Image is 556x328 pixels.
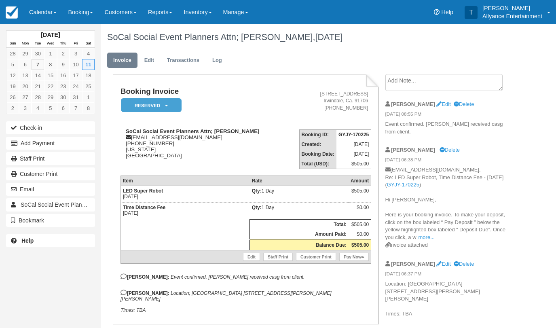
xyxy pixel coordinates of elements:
[299,140,336,149] th: Created:
[243,253,260,261] a: Edit
[6,167,95,180] a: Customer Print
[349,176,371,186] th: Amount
[82,81,95,92] a: 25
[82,59,95,70] a: 11
[6,92,19,103] a: 26
[252,205,262,210] strong: Qty
[57,81,70,92] a: 23
[44,92,57,103] a: 29
[171,274,304,280] em: Event confirmed. [PERSON_NAME] received casg from client.
[44,48,57,59] a: 1
[6,198,95,211] a: SoCal Social Event Planners Attn; [PERSON_NAME]
[19,59,32,70] a: 6
[6,183,95,196] button: Email
[206,53,228,68] a: Log
[250,229,349,240] th: Amount Paid:
[482,12,542,20] p: Allyance Entertainment
[70,39,82,48] th: Fri
[6,121,95,134] button: Check-in
[289,91,368,111] address: [STREET_ADDRESS] Irwindale, Ca. 91706 [PHONE_NUMBER]
[19,92,32,103] a: 27
[385,280,512,318] p: Location; [GEOGRAPHIC_DATA] [STREET_ADDRESS][PERSON_NAME][PERSON_NAME] Times: TBA
[70,48,82,59] a: 3
[21,201,154,208] span: SoCal Social Event Planners Attn; [PERSON_NAME]
[482,4,542,12] p: [PERSON_NAME]
[6,59,19,70] a: 5
[57,39,70,48] th: Thu
[121,87,285,96] h1: Booking Invoice
[82,92,95,103] a: 1
[250,239,349,250] th: Balance Due:
[385,111,512,120] em: [DATE] 08:55 PM
[121,186,249,202] td: [DATE]
[315,32,343,42] span: [DATE]
[138,53,160,68] a: Edit
[336,149,371,159] td: [DATE]
[121,176,249,186] th: Item
[121,290,169,296] strong: [PERSON_NAME]:
[32,103,44,114] a: 4
[44,70,57,81] a: 15
[41,32,60,38] strong: [DATE]
[19,70,32,81] a: 13
[349,229,371,240] td: $0.00
[454,101,474,107] a: Delete
[351,205,369,217] div: $0.00
[440,147,460,153] a: Delete
[121,290,332,313] em: Location; [GEOGRAPHIC_DATA] [STREET_ADDRESS][PERSON_NAME][PERSON_NAME] Times: TBA
[70,70,82,81] a: 17
[454,261,474,267] a: Delete
[387,182,419,188] a: GYJY-170225
[123,188,163,194] strong: LED Super Robot
[299,159,336,169] th: Total (USD):
[82,70,95,81] a: 18
[252,188,262,194] strong: Qty
[6,48,19,59] a: 28
[82,103,95,114] a: 8
[19,39,32,48] th: Mon
[32,39,44,48] th: Tue
[385,166,512,241] p: [EMAIL_ADDRESS][DOMAIN_NAME], Re: LED Super Robot, Time Distance Fee - [DATE] ( ) Hi [PERSON_NAME...
[107,53,137,68] a: Invoice
[299,129,336,140] th: Booking ID:
[121,202,249,219] td: [DATE]
[263,253,293,261] a: Staff Print
[121,128,285,159] div: [EMAIL_ADDRESS][DOMAIN_NAME] [PHONE_NUMBER] [US_STATE] [GEOGRAPHIC_DATA]
[6,152,95,165] a: Staff Print
[385,121,512,135] p: Event confirmed. [PERSON_NAME] received casg from client.
[250,176,349,186] th: Rate
[126,128,260,134] strong: SoCal Social Event Planners Attn; [PERSON_NAME]
[121,98,182,112] em: Reserved
[250,186,349,202] td: 1 Day
[57,48,70,59] a: 2
[349,219,371,229] td: $505.00
[70,103,82,114] a: 7
[44,39,57,48] th: Wed
[385,241,512,249] div: Invoice attached
[339,253,369,261] a: Pay Now
[250,202,349,219] td: 1 Day
[419,234,435,240] a: more...
[121,274,169,280] strong: [PERSON_NAME]:
[107,32,512,42] h1: SoCal Social Event Planners Attn; [PERSON_NAME],
[391,147,435,153] strong: [PERSON_NAME]
[336,159,371,169] td: $505.00
[44,59,57,70] a: 8
[6,6,18,19] img: checkfront-main-nav-mini-logo.png
[57,103,70,114] a: 6
[57,92,70,103] a: 30
[57,59,70,70] a: 9
[70,81,82,92] a: 24
[6,234,95,247] a: Help
[19,48,32,59] a: 29
[385,157,512,165] em: [DATE] 06:38 PM
[465,6,478,19] div: T
[441,9,453,15] span: Help
[336,140,371,149] td: [DATE]
[299,149,336,159] th: Booking Date:
[123,205,165,210] strong: Time Distance Fee
[338,132,369,138] strong: GYJY-170225
[44,103,57,114] a: 5
[391,101,435,107] strong: [PERSON_NAME]
[70,59,82,70] a: 10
